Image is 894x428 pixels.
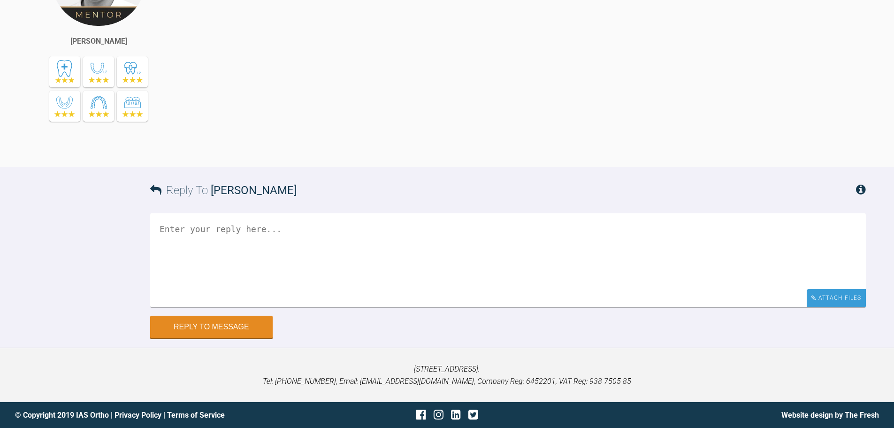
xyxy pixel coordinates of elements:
div: [PERSON_NAME] [70,35,127,47]
a: Privacy Policy [115,411,161,420]
span: [PERSON_NAME] [211,184,297,197]
a: Terms of Service [167,411,225,420]
div: Attach Files [807,289,866,307]
p: [STREET_ADDRESS]. Tel: [PHONE_NUMBER], Email: [EMAIL_ADDRESS][DOMAIN_NAME], Company Reg: 6452201,... [15,363,879,387]
h3: Reply To [150,181,297,199]
a: Website design by The Fresh [781,411,879,420]
button: Reply to Message [150,316,273,338]
div: © Copyright 2019 IAS Ortho | | [15,409,303,421]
